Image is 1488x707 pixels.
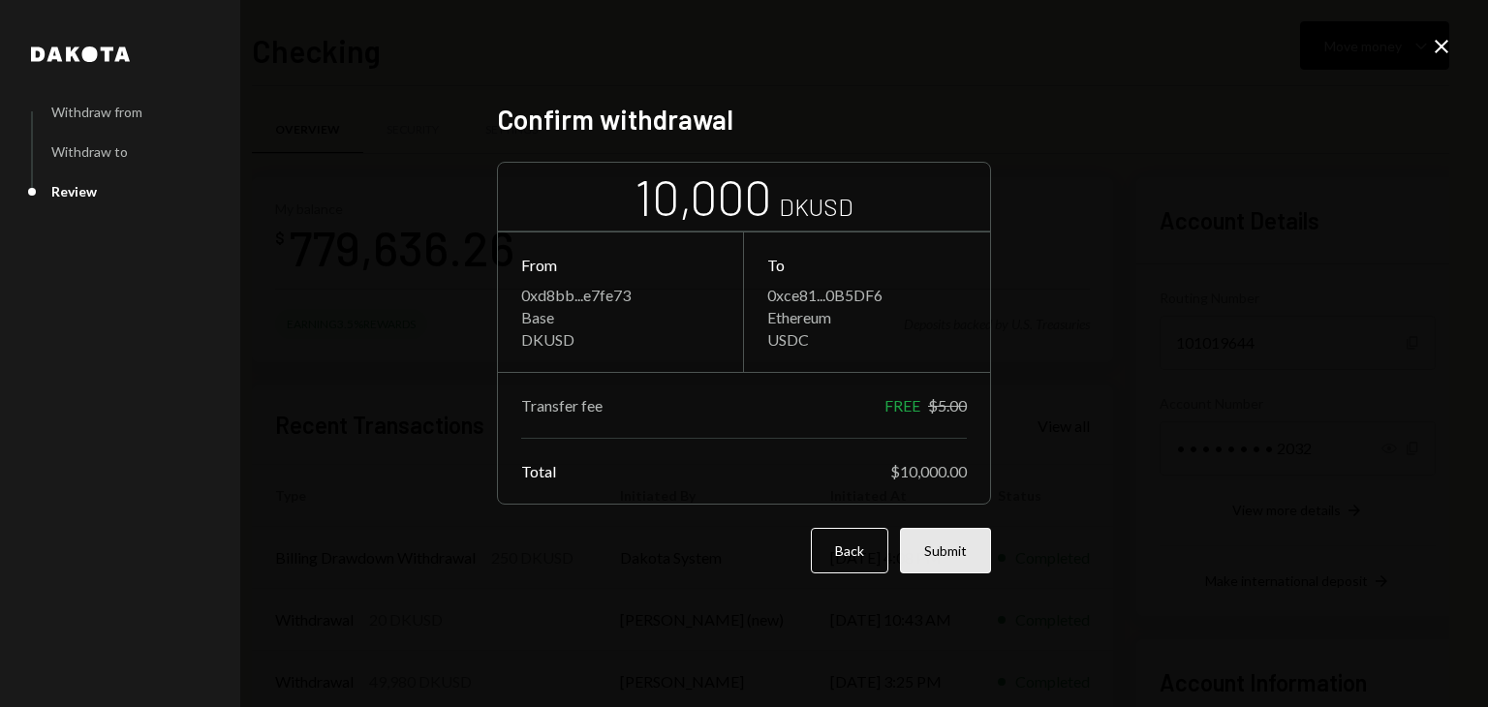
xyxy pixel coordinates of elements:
[521,286,720,304] div: 0xd8bb...e7fe73
[900,528,991,573] button: Submit
[767,308,967,326] div: Ethereum
[521,308,720,326] div: Base
[811,528,888,573] button: Back
[890,462,967,480] div: $10,000.00
[521,256,720,274] div: From
[521,396,603,415] div: Transfer fee
[928,396,967,415] div: $5.00
[51,183,97,200] div: Review
[767,286,967,304] div: 0xce81...0B5DF6
[497,101,991,138] h2: Confirm withdrawal
[767,256,967,274] div: To
[521,462,556,480] div: Total
[635,167,771,228] div: 10,000
[51,104,142,120] div: Withdraw from
[521,330,720,349] div: DKUSD
[779,191,853,223] div: DKUSD
[767,330,967,349] div: USDC
[51,143,128,160] div: Withdraw to
[884,396,920,415] div: FREE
